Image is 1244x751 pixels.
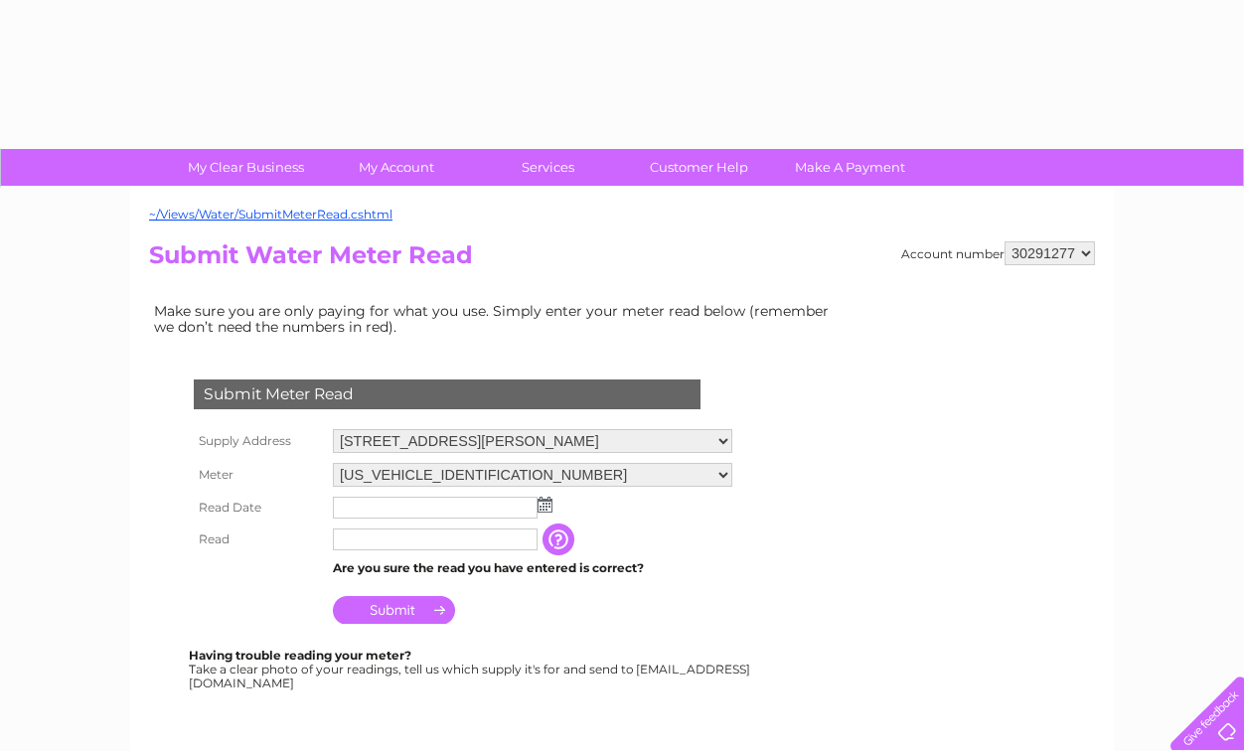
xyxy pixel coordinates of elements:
a: ~/Views/Water/SubmitMeterRead.cshtml [149,207,392,222]
div: Take a clear photo of your readings, tell us which supply it's for and send to [EMAIL_ADDRESS][DO... [189,649,753,689]
th: Meter [189,458,328,492]
th: Read Date [189,492,328,524]
td: Are you sure the read you have entered is correct? [328,555,737,581]
a: Customer Help [617,149,781,186]
a: My Account [315,149,479,186]
b: Having trouble reading your meter? [189,648,411,663]
td: Make sure you are only paying for what you use. Simply enter your meter read below (remember we d... [149,298,845,340]
img: ... [538,497,552,513]
input: Information [543,524,578,555]
div: Submit Meter Read [194,379,700,409]
a: Make A Payment [768,149,932,186]
h2: Submit Water Meter Read [149,241,1095,279]
a: My Clear Business [164,149,328,186]
a: Services [466,149,630,186]
th: Read [189,524,328,555]
input: Submit [333,596,455,624]
th: Supply Address [189,424,328,458]
div: Account number [901,241,1095,265]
